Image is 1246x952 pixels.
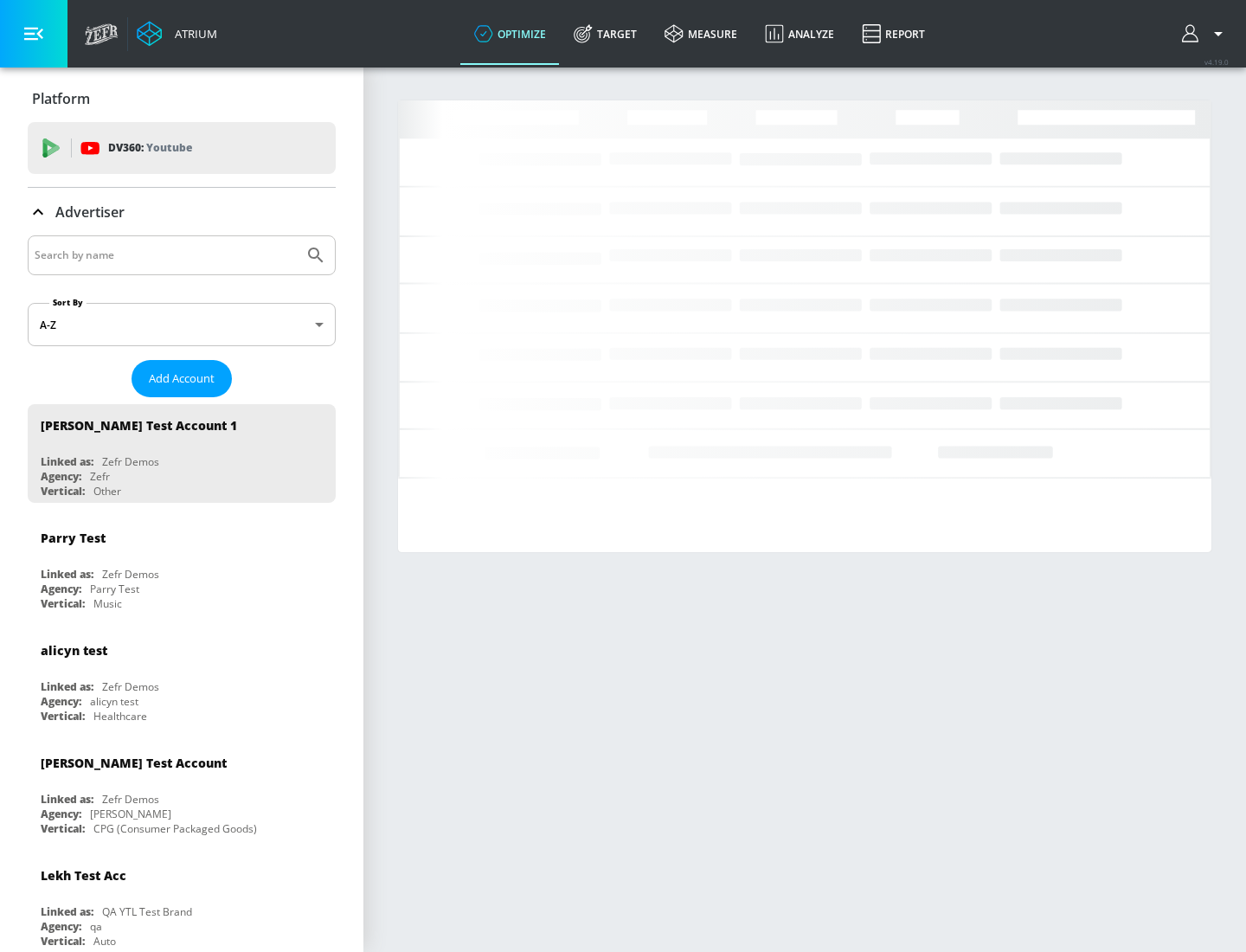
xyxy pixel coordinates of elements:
[28,303,336,346] div: A-Z
[41,679,93,694] div: Linked as:
[102,567,159,582] div: Zefr Demos
[93,821,257,836] div: CPG (Consumer Packaged Goods)
[41,582,81,596] div: Agency:
[41,530,106,546] div: Parry Test
[41,709,85,724] div: Vertical:
[28,404,336,503] div: [PERSON_NAME] Test Account 1Linked as:Zefr DemosAgency:ZefrVertical:Other
[751,3,848,65] a: Analyze
[28,742,336,840] div: [PERSON_NAME] Test AccountLinked as:Zefr DemosAgency:[PERSON_NAME]Vertical:CPG (Consumer Packaged...
[55,203,125,222] p: Advertiser
[41,484,85,499] div: Vertical:
[146,138,192,157] p: Youtube
[102,454,159,469] div: Zefr Demos
[28,629,336,728] div: alicyn testLinked as:Zefr DemosAgency:alicyn testVertical:Healthcare
[108,138,192,158] p: DV360:
[102,904,192,919] div: QA YTL Test Brand
[1204,57,1229,67] span: v 4.19.0
[90,469,110,484] div: Zefr
[41,642,107,659] div: alicyn test
[41,596,85,611] div: Vertical:
[41,919,81,934] div: Agency:
[28,122,336,174] div: DV360: Youtube
[149,369,215,389] span: Add Account
[102,679,159,694] div: Zefr Demos
[90,582,139,596] div: Parry Test
[93,934,116,949] div: Auto
[28,188,336,236] div: Advertiser
[35,244,297,267] input: Search by name
[41,807,81,821] div: Agency:
[28,517,336,615] div: Parry TestLinked as:Zefr DemosAgency:Parry TestVertical:Music
[41,755,227,771] div: [PERSON_NAME] Test Account
[41,567,93,582] div: Linked as:
[460,3,560,65] a: optimize
[90,919,102,934] div: qa
[41,934,85,949] div: Vertical:
[93,709,147,724] div: Healthcare
[560,3,651,65] a: Target
[41,904,93,919] div: Linked as:
[41,694,81,709] div: Agency:
[168,26,217,42] div: Atrium
[93,484,121,499] div: Other
[41,821,85,836] div: Vertical:
[41,469,81,484] div: Agency:
[90,694,138,709] div: alicyn test
[41,792,93,807] div: Linked as:
[49,297,87,308] label: Sort By
[90,807,171,821] div: [PERSON_NAME]
[102,792,159,807] div: Zefr Demos
[32,89,90,108] p: Platform
[848,3,939,65] a: Report
[651,3,751,65] a: measure
[137,21,217,47] a: Atrium
[41,867,126,884] div: Lekh Test Acc
[93,596,122,611] div: Music
[28,74,336,123] div: Platform
[41,454,93,469] div: Linked as:
[132,360,232,397] button: Add Account
[41,417,237,434] div: [PERSON_NAME] Test Account 1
